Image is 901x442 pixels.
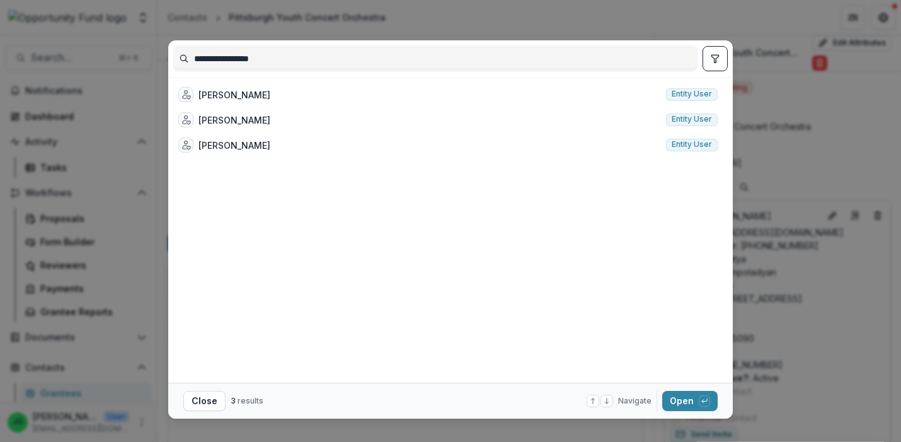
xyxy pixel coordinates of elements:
[672,140,712,149] span: Entity user
[198,88,270,102] div: [PERSON_NAME]
[198,139,270,152] div: [PERSON_NAME]
[198,113,270,127] div: [PERSON_NAME]
[662,391,718,411] button: Open
[703,46,728,71] button: toggle filters
[183,391,226,411] button: Close
[238,396,263,405] span: results
[618,395,651,407] span: Navigate
[672,90,712,98] span: Entity user
[231,396,236,405] span: 3
[672,115,712,124] span: Entity user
